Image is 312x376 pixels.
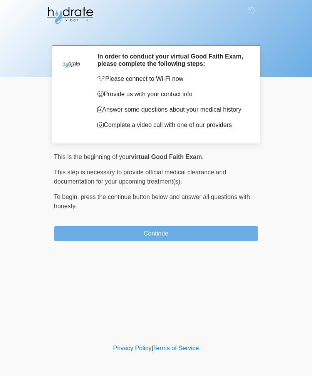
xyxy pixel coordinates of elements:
a: Privacy Policy [113,345,152,351]
p: Provide us with your contact info [97,90,247,99]
strong: virtual Good Faith Exam [131,154,202,160]
span: To begin, [54,194,81,200]
span: This step is necessary to provide official medical clearance and documentation for your upcoming ... [54,169,226,185]
h2: In order to conduct your virtual Good Faith Exam, please complete the following steps: [97,53,247,67]
a: Terms of Service [153,345,199,351]
span: . [202,154,203,160]
span: This is the beginning of your [54,154,131,160]
img: Agent Avatar [60,53,83,76]
button: Continue [54,226,258,241]
p: Complete a video call with one of our providers [97,120,247,130]
h1: ‎ ‎ ‎ [48,28,264,42]
span: press the continue button below and answer all questions with honesty. [54,194,250,209]
p: Please connect to Wi-Fi now [97,74,247,84]
a: | [151,345,153,351]
img: Hydrate IV Bar - Fort Collins Logo [46,6,94,25]
p: Answer some questions about your medical history [97,105,247,114]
